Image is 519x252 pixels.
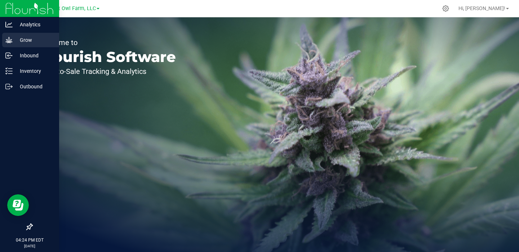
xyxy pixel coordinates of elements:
inline-svg: Analytics [5,21,13,28]
span: Hi, [PERSON_NAME]! [458,5,505,11]
div: Manage settings [441,5,450,12]
iframe: Resource center [7,194,29,216]
span: Night Owl Farm, LLC [48,5,96,12]
inline-svg: Outbound [5,83,13,90]
inline-svg: Grow [5,36,13,44]
p: Inventory [13,67,56,75]
p: Flourish Software [39,50,176,64]
p: Seed-to-Sale Tracking & Analytics [39,68,176,75]
p: Welcome to [39,39,176,46]
p: Analytics [13,20,56,29]
p: Grow [13,36,56,44]
p: [DATE] [3,243,56,249]
inline-svg: Inbound [5,52,13,59]
inline-svg: Inventory [5,67,13,75]
p: Outbound [13,82,56,91]
p: 04:24 PM EDT [3,237,56,243]
p: Inbound [13,51,56,60]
